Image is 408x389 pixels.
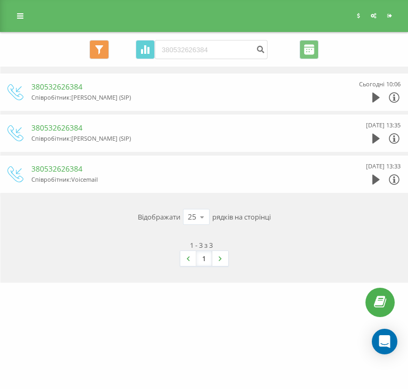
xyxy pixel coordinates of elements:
span: рядків на сторінці [212,212,271,222]
div: Співробітник : Voicemail [31,174,331,185]
div: 1 - 3 з 3 [190,240,213,250]
a: 380532626384 [31,82,82,92]
input: Пошук за номером [155,40,268,59]
a: 380532626384 [31,164,82,174]
a: 1 [196,251,212,266]
div: [DATE] 13:35 [366,120,401,131]
div: Співробітник : [PERSON_NAME] (SIP) [31,133,331,144]
div: 25 [188,212,196,222]
a: 380532626384 [31,123,82,133]
div: Співробітник : [PERSON_NAME] (SIP) [31,92,331,103]
span: Відображати [138,212,180,222]
div: Сьогодні 10:06 [359,79,401,90]
div: [DATE] 13:33 [366,161,401,172]
div: Open Intercom Messenger [372,329,397,354]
